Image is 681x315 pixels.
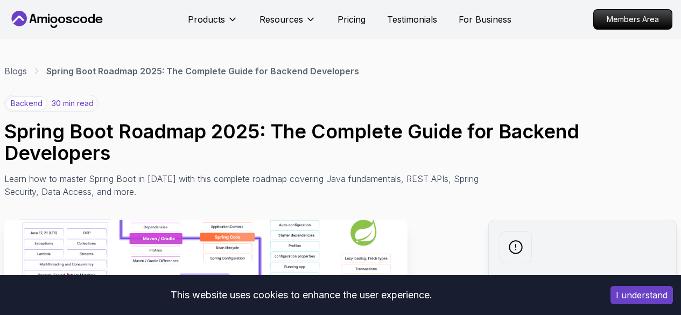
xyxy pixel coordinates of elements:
p: 30 min read [52,98,94,109]
p: Spring Boot Roadmap 2025: The Complete Guide for Backend Developers [46,65,359,78]
a: For Business [459,13,511,26]
p: Members Area [594,10,672,29]
div: This website uses cookies to enhance the user experience. [8,283,594,307]
a: Pricing [338,13,366,26]
p: backend [6,96,47,110]
a: Testimonials [387,13,437,26]
p: Resources [259,13,303,26]
a: Blogs [4,65,27,78]
button: Accept cookies [610,286,673,304]
a: Members Area [593,9,672,30]
button: Resources [259,13,316,34]
h1: Spring Boot Roadmap 2025: The Complete Guide for Backend Developers [4,121,677,164]
p: Products [188,13,225,26]
p: Learn how to master Spring Boot in [DATE] with this complete roadmap covering Java fundamentals, ... [4,172,487,198]
button: Products [188,13,238,34]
